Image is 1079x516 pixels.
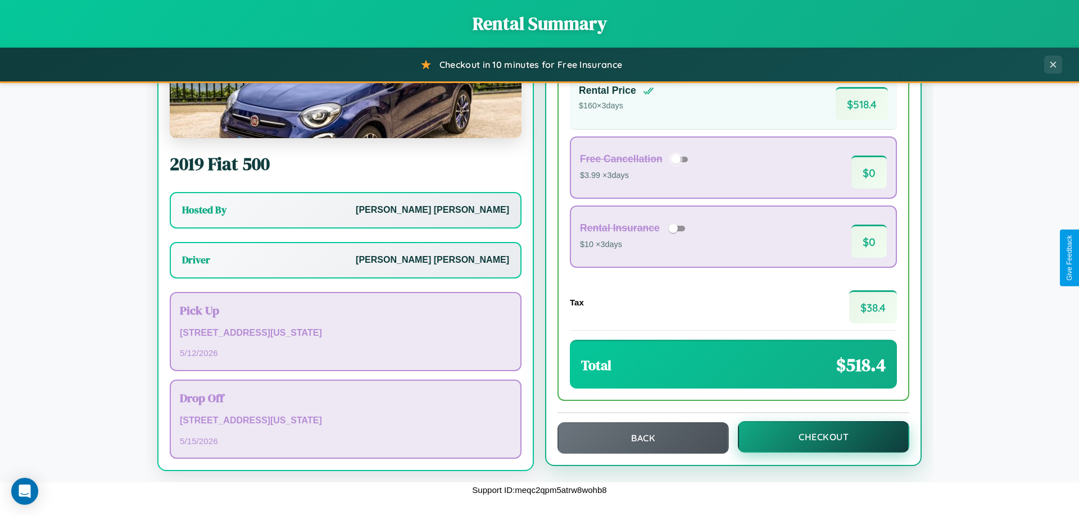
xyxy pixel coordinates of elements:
[580,238,689,252] p: $10 × 3 days
[851,225,887,258] span: $ 0
[849,290,897,323] span: $ 38.4
[439,59,622,70] span: Checkout in 10 minutes for Free Insurance
[472,482,606,497] p: Support ID: meqc2qpm5atrw8wohb8
[180,413,511,429] p: [STREET_ADDRESS][US_STATE]
[580,168,692,183] p: $3.99 × 3 days
[11,11,1068,36] h1: Rental Summary
[851,156,887,189] span: $ 0
[356,252,509,268] p: [PERSON_NAME] [PERSON_NAME]
[579,85,636,97] h4: Rental Price
[180,302,511,318] h3: Pick Up
[581,356,611,375] h3: Total
[580,153,663,165] h4: Free Cancellation
[180,433,511,449] p: 5 / 15 / 2026
[356,202,509,218] p: [PERSON_NAME] [PERSON_NAME]
[11,478,38,505] div: Open Intercom Messenger
[557,422,729,454] button: Back
[836,87,888,120] span: $ 518.4
[180,390,511,406] h3: Drop Off
[180,345,511,360] p: 5 / 12 / 2026
[738,421,909,453] button: Checkout
[570,298,584,307] h4: Tax
[580,222,660,234] h4: Rental Insurance
[1066,235,1073,281] div: Give Feedback
[180,325,511,341] p: [STREET_ADDRESS][US_STATE]
[170,152,522,176] h2: 2019 Fiat 500
[182,253,210,267] h3: Driver
[182,203,226,217] h3: Hosted By
[836,353,886,377] span: $ 518.4
[579,99,654,113] p: $ 160 × 3 days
